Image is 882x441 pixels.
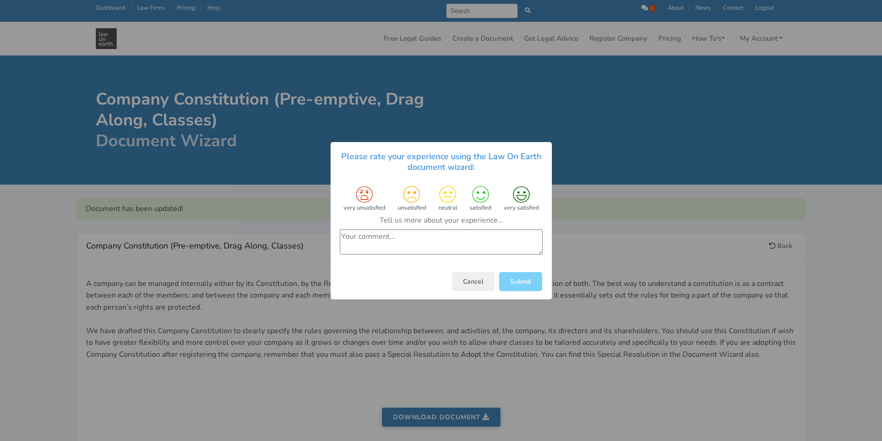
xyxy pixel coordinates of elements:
h5: Please rate your experience using the Law On Earth document wizard: [340,151,543,172]
button: Submit [499,272,542,291]
small: unsatisfied [397,204,425,212]
div: Tell us more about your experience… [340,214,543,225]
button: Cancel [452,272,494,291]
small: satisfied [469,204,491,212]
small: neutral [438,204,457,212]
small: very unsatisfied [344,204,385,212]
small: very satisfied [504,204,539,212]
